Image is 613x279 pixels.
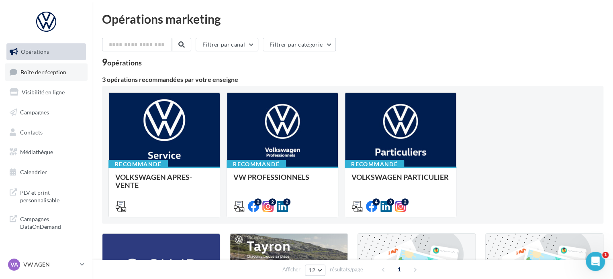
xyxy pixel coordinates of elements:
[20,68,66,75] span: Boîte de réception
[233,173,309,181] span: VW PROFESSIONNELS
[20,128,43,135] span: Contacts
[108,160,168,169] div: Recommandé
[20,214,83,231] span: Campagnes DataOnDemand
[5,210,88,234] a: Campagnes DataOnDemand
[102,13,603,25] div: Opérations marketing
[586,252,605,271] iframe: Intercom live chat
[5,144,88,161] a: Médiathèque
[282,266,300,273] span: Afficher
[20,109,49,116] span: Campagnes
[305,265,325,276] button: 12
[5,104,88,121] a: Campagnes
[269,198,276,206] div: 2
[115,173,192,189] span: VOLKSWAGEN APRES-VENTE
[21,48,49,55] span: Opérations
[401,198,409,206] div: 2
[5,43,88,60] a: Opérations
[196,38,258,51] button: Filtrer par canal
[227,160,286,169] div: Recommandé
[10,261,18,269] span: VA
[20,187,83,204] span: PLV et print personnalisable
[372,198,380,206] div: 4
[309,267,315,273] span: 12
[393,263,406,276] span: 1
[345,160,404,169] div: Recommandé
[283,198,290,206] div: 2
[254,198,262,206] div: 2
[5,84,88,101] a: Visibilité en ligne
[20,149,53,155] span: Médiathèque
[5,184,88,208] a: PLV et print personnalisable
[102,76,603,83] div: 3 opérations recommandées par votre enseigne
[20,169,47,175] span: Calendrier
[602,252,609,258] span: 1
[330,266,363,273] span: résultats/page
[5,164,88,181] a: Calendrier
[102,58,142,67] div: 9
[22,89,65,96] span: Visibilité en ligne
[6,257,86,272] a: VA VW AGEN
[263,38,336,51] button: Filtrer par catégorie
[107,59,142,66] div: opérations
[5,124,88,141] a: Contacts
[351,173,449,181] span: VOLKSWAGEN PARTICULIER
[5,63,88,81] a: Boîte de réception
[387,198,394,206] div: 3
[23,261,77,269] p: VW AGEN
